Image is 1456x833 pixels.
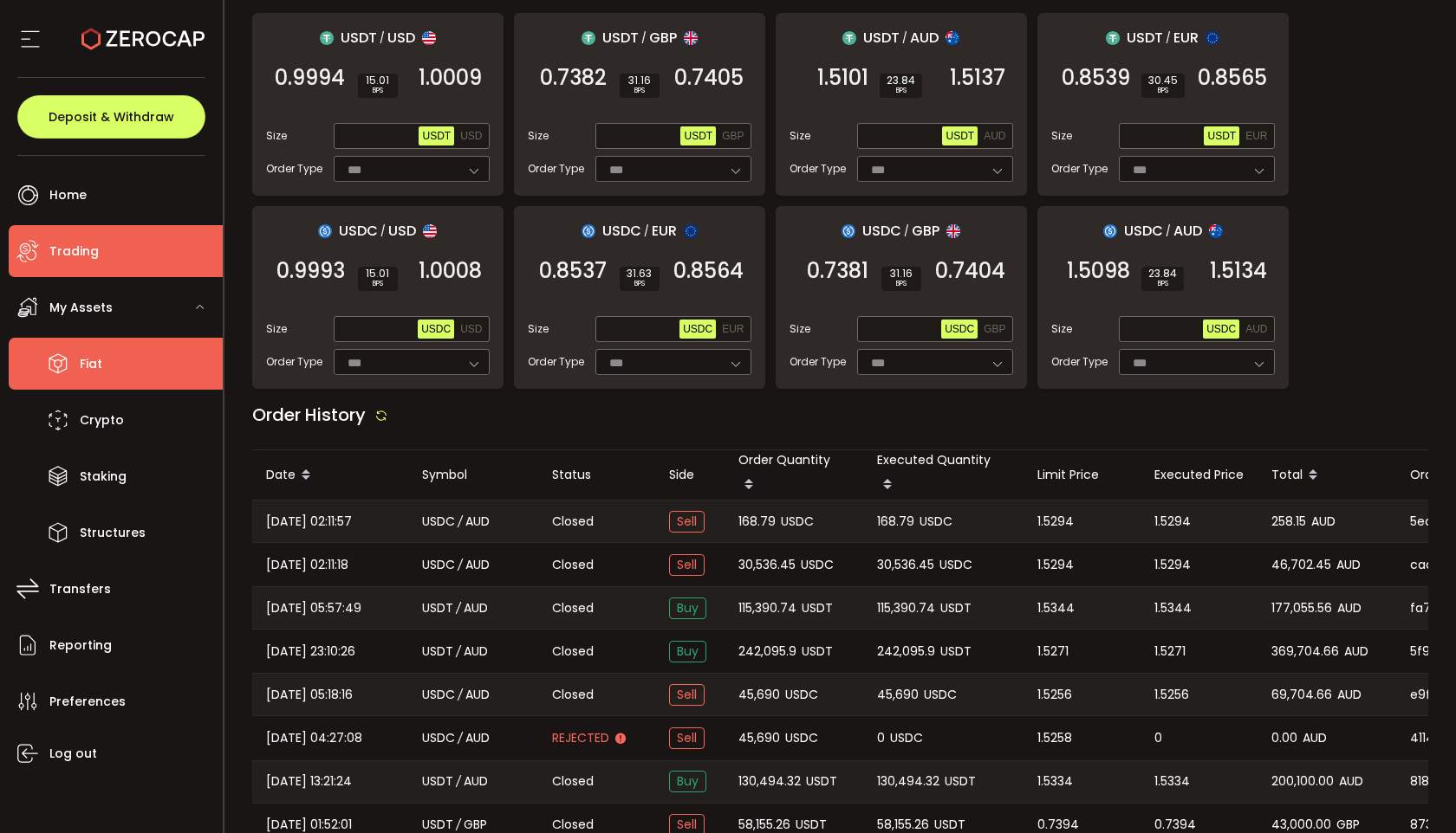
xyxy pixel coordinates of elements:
[1037,728,1072,748] span: 1.5258
[419,69,482,87] span: 1.0009
[1106,31,1120,45] img: usdt_portfolio.svg
[1206,31,1219,45] img: eur_portfolio.svg
[669,641,706,662] span: Buy
[680,126,716,145] button: USDT
[1051,321,1072,337] span: Size
[528,128,549,144] span: Size
[785,685,818,705] span: USDC
[266,161,322,177] span: Order Type
[935,262,1005,280] span: 0.7404
[669,597,706,619] span: Buy
[1148,75,1178,86] span: 30.45
[602,27,639,48] span: USDT
[684,130,712,142] span: USDT
[655,465,725,485] div: Side
[552,599,594,617] span: Closed
[1024,465,1141,485] div: Limit Price
[722,130,744,142] span: GBP
[460,323,482,335] span: USD
[365,268,391,279] span: 15.01
[266,512,352,532] span: [DATE] 02:11:57
[877,772,939,791] span: 130,494.32
[387,27,415,48] span: USD
[683,323,712,335] span: USDC
[465,685,490,705] span: AUD
[365,86,391,96] i: BPS
[984,323,1005,335] span: GBP
[946,224,960,238] img: gbp_portfolio.svg
[458,728,463,748] em: /
[318,224,332,238] img: usdc_portfolio.svg
[552,772,594,791] span: Closed
[421,323,451,335] span: USDC
[49,239,99,264] span: Trading
[877,728,885,748] span: 0
[17,95,205,139] button: Deposit & Withdraw
[807,262,868,280] span: 0.7381
[652,220,677,242] span: EUR
[266,128,287,144] span: Size
[49,741,97,766] span: Log out
[946,31,959,45] img: aud_portfolio.svg
[422,772,453,791] span: USDT
[422,685,455,705] span: USDC
[790,354,846,370] span: Order Type
[49,689,126,714] span: Preferences
[422,728,455,748] span: USDC
[790,128,810,144] span: Size
[1245,130,1267,142] span: EUR
[877,642,935,662] span: 242,095.9
[266,642,355,662] span: [DATE] 23:10:26
[790,321,810,337] span: Size
[422,130,451,142] span: USDT
[785,728,818,748] span: USDC
[806,772,837,791] span: USDT
[684,224,698,238] img: eur_portfolio.svg
[422,598,453,618] span: USDT
[679,320,716,339] button: USDC
[1148,86,1178,96] i: BPS
[339,220,378,242] span: USDC
[890,728,923,748] span: USDC
[456,598,461,618] em: /
[946,130,974,142] span: USDT
[718,126,747,145] button: GBP
[888,268,914,279] span: 31.16
[725,450,863,500] div: Order Quantity
[877,555,934,575] span: 30,536.45
[863,27,900,48] span: USDT
[627,279,653,289] i: BPS
[528,161,584,177] span: Order Type
[887,75,915,86] span: 23.84
[902,30,907,46] em: /
[419,262,482,280] span: 1.0008
[781,512,814,532] span: USDC
[877,685,919,705] span: 45,690
[863,450,1024,500] div: Executed Quantity
[49,295,113,320] span: My Assets
[738,685,780,705] span: 45,690
[1204,126,1239,145] button: USDT
[673,262,744,280] span: 0.8564
[940,598,972,618] span: USDT
[669,771,706,792] span: Buy
[365,279,391,289] i: BPS
[540,69,607,87] span: 0.7382
[408,465,538,485] div: Symbol
[940,642,972,662] span: USDT
[552,729,609,747] span: Rejected
[910,27,939,48] span: AUD
[1127,27,1163,48] span: USDT
[80,520,146,546] span: Structures
[276,262,345,280] span: 0.9993
[458,555,463,575] em: /
[49,183,87,208] span: Home
[80,352,102,377] span: Fiat
[984,130,1005,142] span: AUD
[877,512,914,532] span: 168.79
[1068,137,1456,833] iframe: Chat Widget
[945,323,974,335] span: USDC
[80,408,124,433] span: Crypto
[582,31,595,45] img: usdt_portfolio.svg
[1037,642,1069,662] span: 1.5271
